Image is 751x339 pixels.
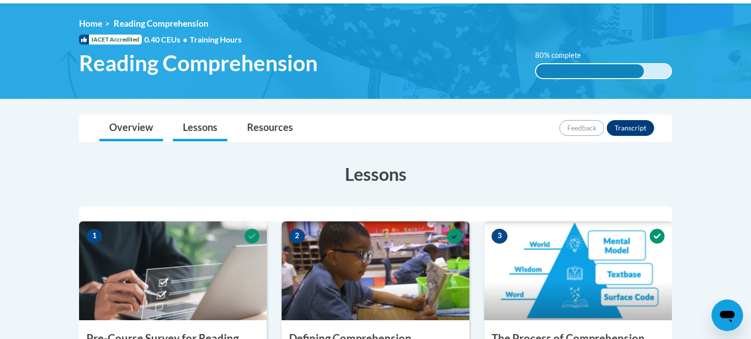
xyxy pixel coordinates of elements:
[484,221,672,320] img: Course Image
[173,115,227,141] a: Lessons
[535,50,592,61] label: 80% complete
[492,229,507,244] span: 3
[79,35,142,44] span: IACET Accredited
[183,35,187,44] span: •
[79,50,318,76] span: Reading Comprehension
[536,64,644,78] div: 80% complete
[86,229,102,244] span: 1
[99,115,163,141] a: Overview
[282,221,469,320] img: Course Image
[144,34,190,45] span: 0.40 CEUs
[79,221,267,320] img: Course Image
[289,229,305,244] span: 2
[607,120,654,136] button: Transcript
[711,299,743,331] iframe: Button to launch messaging window
[79,18,102,29] a: Home
[79,162,672,186] h3: Lessons
[114,18,209,29] span: Reading Comprehension
[190,35,242,44] span: Training Hours
[559,120,604,136] button: Feedback
[237,115,303,141] a: Resources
